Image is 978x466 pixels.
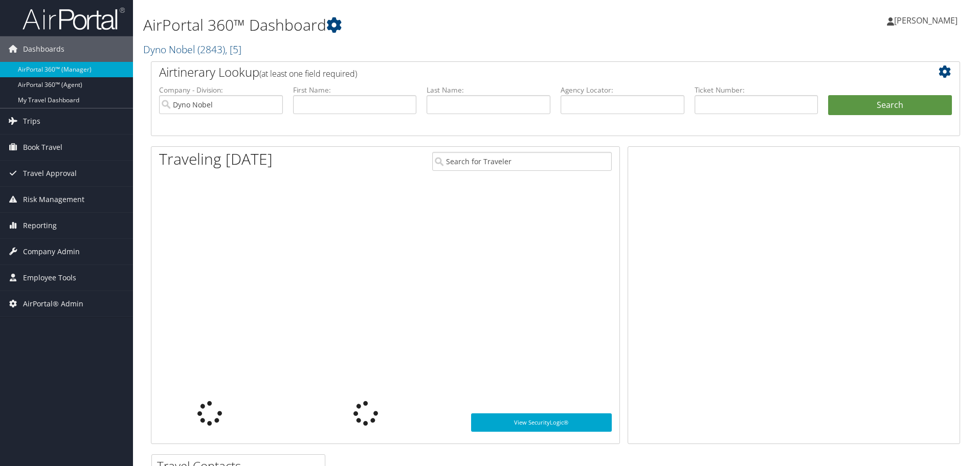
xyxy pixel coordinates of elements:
a: Dyno Nobel [143,42,241,56]
span: (at least one field required) [259,68,357,79]
label: First Name: [293,85,417,95]
img: airportal-logo.png [23,7,125,31]
label: Last Name: [427,85,550,95]
h2: Airtinerary Lookup [159,63,884,81]
input: Search for Traveler [432,152,612,171]
span: AirPortal® Admin [23,291,83,317]
span: Dashboards [23,36,64,62]
h1: AirPortal 360™ Dashboard [143,14,693,36]
span: Employee Tools [23,265,76,291]
span: [PERSON_NAME] [894,15,958,26]
span: ( 2843 ) [197,42,225,56]
label: Ticket Number: [695,85,818,95]
span: Risk Management [23,187,84,212]
label: Company - Division: [159,85,283,95]
a: View SecurityLogic® [471,413,612,432]
span: Reporting [23,213,57,238]
span: Trips [23,108,40,134]
button: Search [828,95,952,116]
a: [PERSON_NAME] [887,5,968,36]
span: Book Travel [23,135,62,160]
span: Company Admin [23,239,80,264]
span: , [ 5 ] [225,42,241,56]
label: Agency Locator: [561,85,684,95]
span: Travel Approval [23,161,77,186]
h1: Traveling [DATE] [159,148,273,170]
